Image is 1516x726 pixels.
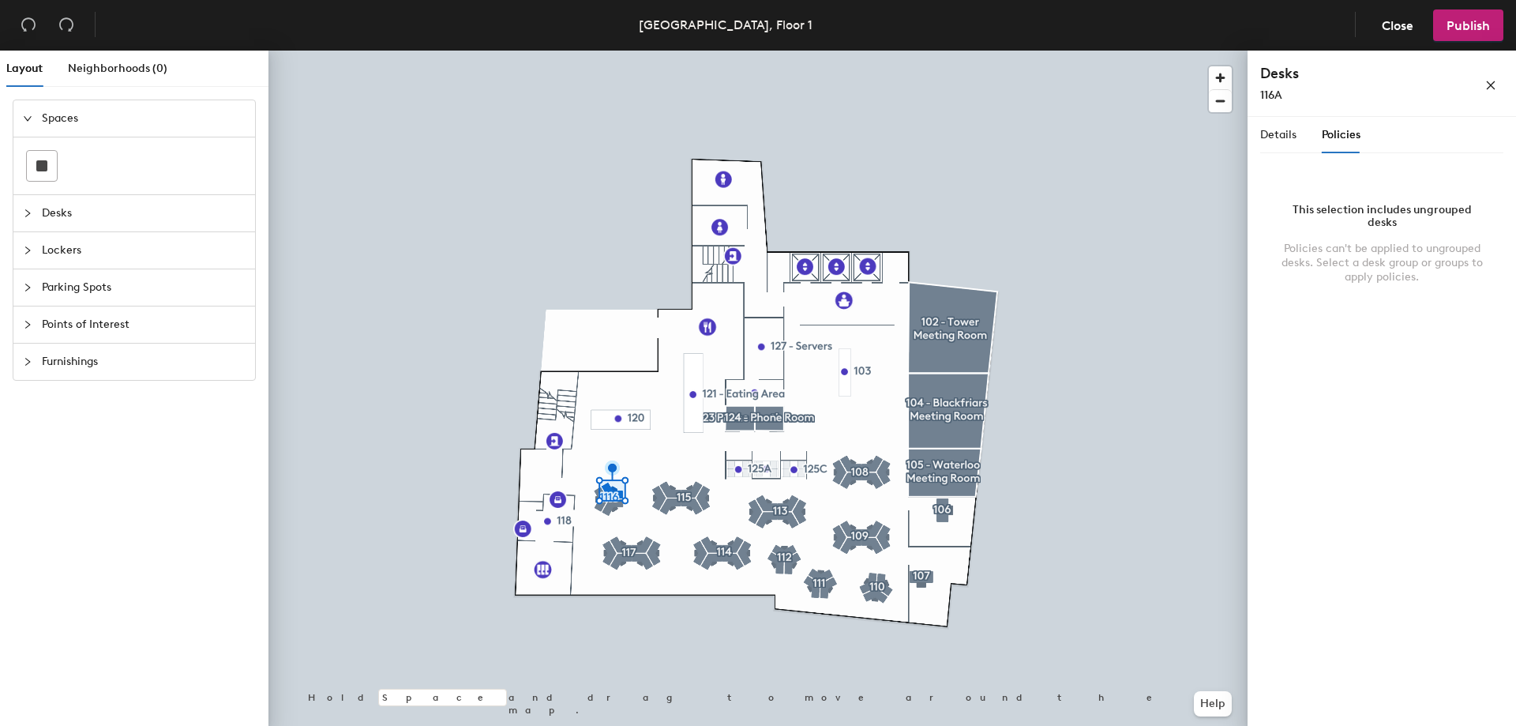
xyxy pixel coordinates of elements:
div: [GEOGRAPHIC_DATA], Floor 1 [639,15,812,35]
button: Close [1368,9,1427,41]
span: Furnishings [42,344,246,380]
span: Close [1382,18,1413,33]
span: Publish [1447,18,1490,33]
span: collapsed [23,320,32,329]
span: collapsed [23,357,32,367]
span: Parking Spots [42,269,246,306]
span: Details [1260,128,1296,141]
span: Neighborhoods (0) [68,62,167,75]
button: Publish [1433,9,1503,41]
span: Spaces [42,100,246,137]
span: Lockers [42,232,246,269]
div: Policies can't be applied to ungrouped desks. Select a desk group or groups to apply policies. [1279,242,1484,284]
h4: Desks [1260,63,1434,84]
span: close [1485,80,1496,91]
button: Help [1194,691,1232,717]
button: Undo (⌘ + Z) [13,9,44,41]
span: 116A [1260,88,1282,102]
span: undo [21,17,36,32]
span: Layout [6,62,43,75]
span: Policies [1322,128,1360,141]
button: Redo (⌘ + ⇧ + Z) [51,9,82,41]
span: Desks [42,195,246,231]
span: collapsed [23,246,32,255]
span: collapsed [23,283,32,292]
span: collapsed [23,209,32,218]
span: expanded [23,114,32,123]
div: This selection includes ungrouped desks [1279,204,1484,229]
span: Points of Interest [42,307,246,343]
